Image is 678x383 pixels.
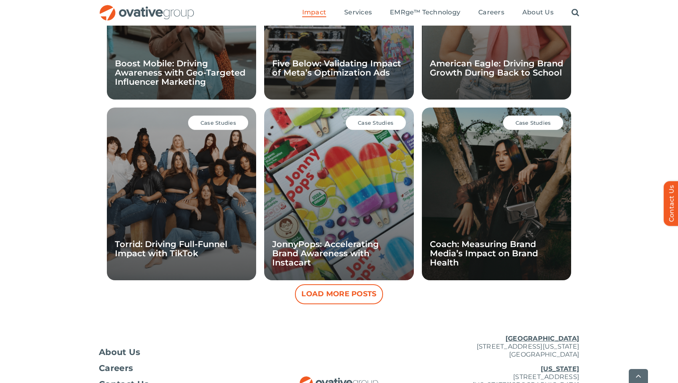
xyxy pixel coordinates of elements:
a: Torrid: Driving Full-Funnel Impact with TikTok [115,239,227,258]
a: JonnyPops: Accelerating Brand Awareness with Instacart [272,239,379,267]
a: OG_Full_horizontal_RGB [299,375,379,383]
a: Coach: Measuring Brand Media’s Impact on Brand Health [430,239,538,267]
a: Boost Mobile: Driving Awareness with Geo-Targeted Influencer Marketing [115,58,245,87]
a: Careers [99,364,259,372]
span: EMRge™ Technology [390,8,460,16]
a: Search [572,8,579,17]
a: Careers [478,8,504,17]
a: About Us [522,8,554,17]
span: About Us [522,8,554,16]
u: [GEOGRAPHIC_DATA] [505,335,579,342]
u: [US_STATE] [541,365,579,373]
a: OG_Full_horizontal_RGB [99,4,195,12]
span: Impact [302,8,326,16]
a: American Eagle: Driving Brand Growth During Back to School [430,58,563,78]
a: About Us [99,348,259,356]
a: Services [344,8,372,17]
a: Five Below: Validating Impact of Meta’s Optimization Ads [272,58,401,78]
button: Load More Posts [295,284,383,304]
span: Services [344,8,372,16]
a: Impact [302,8,326,17]
a: EMRge™ Technology [390,8,460,17]
span: About Us [99,348,140,356]
span: Careers [478,8,504,16]
span: Careers [99,364,133,372]
p: [STREET_ADDRESS][US_STATE] [GEOGRAPHIC_DATA] [419,335,579,359]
